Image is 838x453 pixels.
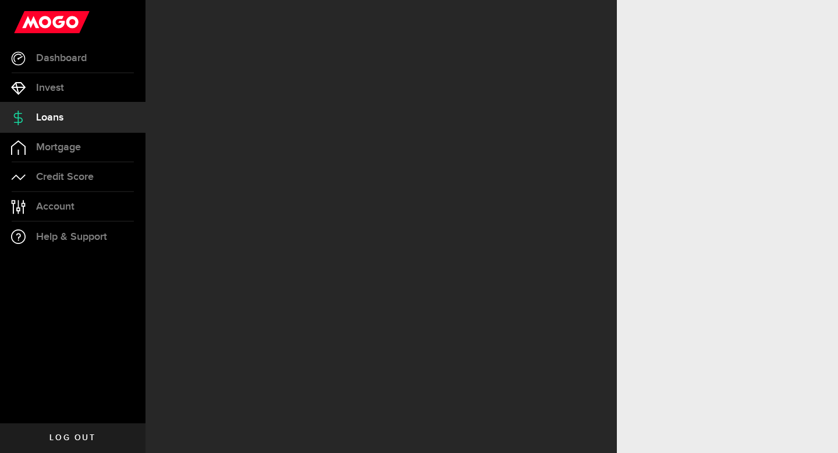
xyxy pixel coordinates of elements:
[49,434,95,442] span: Log out
[36,142,81,153] span: Mortgage
[36,83,64,93] span: Invest
[36,232,107,242] span: Help & Support
[36,53,87,63] span: Dashboard
[36,201,74,212] span: Account
[36,172,94,182] span: Credit Score
[36,112,63,123] span: Loans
